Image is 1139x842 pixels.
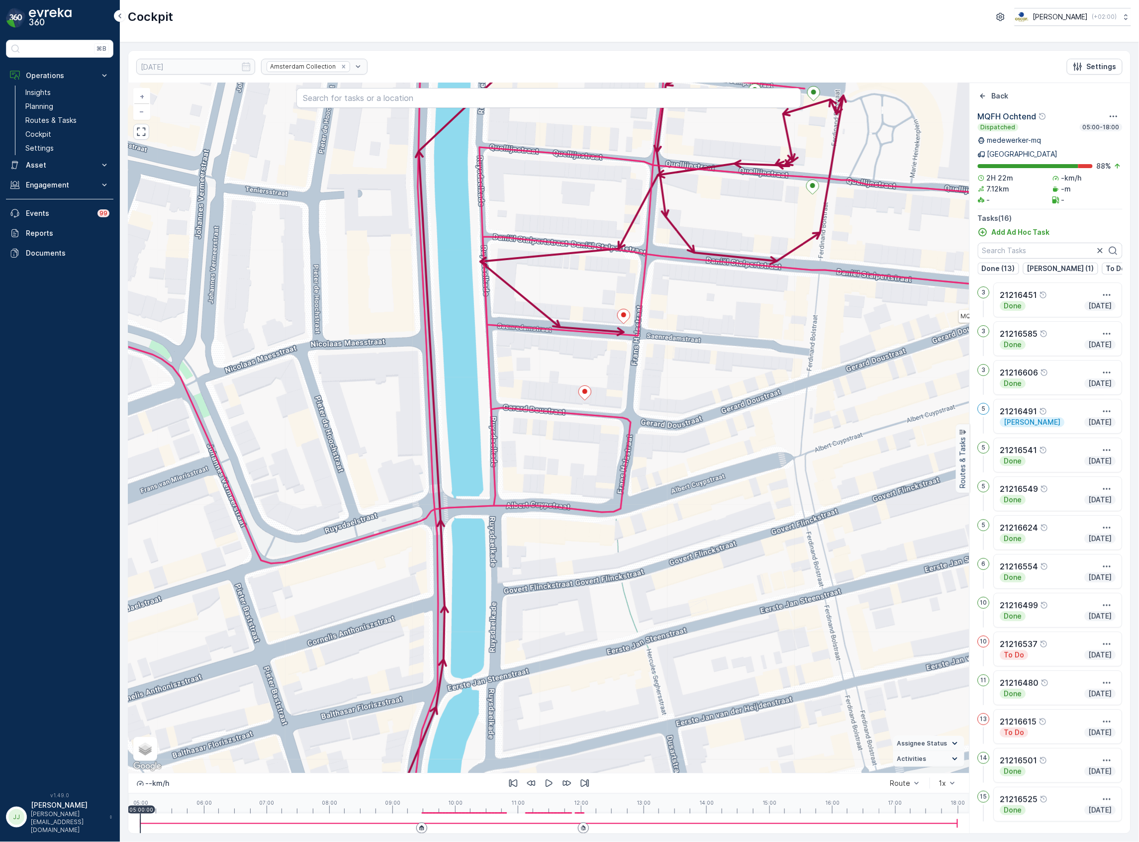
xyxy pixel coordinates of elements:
p: - [1061,195,1065,205]
p: Operations [26,71,94,81]
p: Documents [26,248,109,258]
p: [DATE] [1088,572,1113,582]
input: Search for tasks or a location [296,88,801,108]
div: Help Tooltip Icon [1039,112,1046,120]
p: [DATE] [1088,611,1113,621]
p: 21216451 [1000,289,1038,301]
p: 07:00 [259,800,274,806]
p: 5 [982,405,986,413]
p: Done [1003,611,1023,621]
button: Engagement [6,175,113,195]
a: Reports [6,223,113,243]
p: Engagement [26,180,94,190]
p: Cockpit [25,129,51,139]
p: 3 [982,327,986,335]
p: Done [1003,340,1023,350]
p: 21216491 [1000,405,1038,417]
p: 7.12km [987,184,1010,194]
div: Help Tooltip Icon [1041,524,1048,532]
div: Help Tooltip Icon [1041,485,1048,493]
p: Done [1003,534,1023,544]
div: 1x [939,779,947,787]
p: 6 [982,560,986,568]
button: Settings [1067,59,1123,75]
input: Search Tasks [978,243,1123,259]
p: ( +02:00 ) [1092,13,1117,21]
p: 21216606 [1000,367,1039,378]
p: 21216480 [1000,677,1039,689]
p: 21216501 [1000,754,1038,766]
img: Google [131,760,164,773]
a: Planning [21,99,113,113]
p: [DATE] [1088,417,1113,427]
p: Insights [25,88,51,97]
a: Routes & Tasks [21,113,113,127]
div: Help Tooltip Icon [1040,446,1047,454]
p: [DATE] [1088,650,1113,660]
p: 10 [980,599,987,607]
p: Cockpit [128,9,173,25]
p: 14 [980,754,988,762]
p: 99 [99,209,107,217]
p: Settings [1087,62,1117,72]
span: Activities [897,755,927,763]
a: Zoom In [134,89,149,104]
p: 05:00-18:00 [1082,123,1121,131]
p: Reports [26,228,109,238]
p: 5 [982,444,986,452]
a: Insights [21,86,113,99]
button: [PERSON_NAME] (1) [1023,263,1098,275]
p: 21216541 [1000,444,1038,456]
p: Events [26,208,92,218]
span: + [140,92,144,100]
p: 21216549 [1000,483,1039,495]
p: 21216537 [1000,638,1038,650]
p: 88 % [1097,161,1112,171]
p: Routes & Tasks [958,437,968,488]
p: [PERSON_NAME] (1) [1027,264,1094,274]
button: JJ[PERSON_NAME][PERSON_NAME][EMAIL_ADDRESS][DOMAIN_NAME] [6,800,113,834]
span: − [140,107,145,115]
div: Help Tooltip Icon [1041,369,1048,376]
p: Done [1003,572,1023,582]
span: Assignee Status [897,740,948,748]
summary: Activities [893,751,964,767]
p: Done [1003,301,1023,311]
p: -- km/h [145,778,169,788]
p: Asset [26,160,94,170]
p: 2H 22m [987,173,1014,183]
a: Events99 [6,203,113,223]
button: Asset [6,155,113,175]
p: 12:00 [574,800,588,806]
p: Done [1003,805,1023,815]
p: 10 [980,638,987,646]
p: 11 [981,676,987,684]
p: 21216585 [1000,328,1038,340]
p: Tasks ( 16 ) [978,213,1123,223]
p: [DATE] [1088,689,1113,699]
span: v 1.49.0 [6,792,113,798]
p: Done [1003,689,1023,699]
p: 05:00 [133,800,148,806]
button: [PERSON_NAME](+02:00) [1015,8,1131,26]
p: Done [1003,766,1023,776]
a: Add Ad Hoc Task [978,227,1050,237]
p: To Do [1003,728,1026,738]
p: 05:00:00 [129,807,153,813]
a: Documents [6,243,113,263]
p: [PERSON_NAME][EMAIL_ADDRESS][DOMAIN_NAME] [31,810,104,834]
p: 16:00 [825,800,840,806]
div: Help Tooltip Icon [1040,330,1048,338]
p: [GEOGRAPHIC_DATA] [987,149,1058,159]
p: ⌘B [96,45,106,53]
p: 3 [982,288,986,296]
p: 14:00 [699,800,714,806]
div: Route [890,779,911,787]
a: Cockpit [21,127,113,141]
a: Back [978,91,1009,101]
img: logo_dark-DEwI_e13.png [29,8,72,28]
p: 09:00 [385,800,400,806]
a: Layers [134,738,156,760]
div: Help Tooltip Icon [1040,640,1048,648]
p: [DATE] [1088,766,1113,776]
